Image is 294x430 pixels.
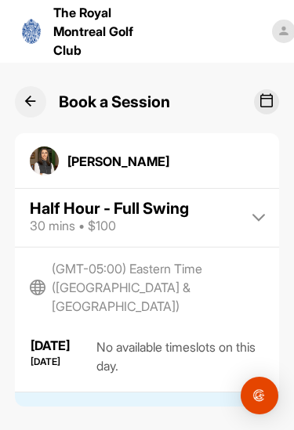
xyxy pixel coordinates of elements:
img: square_318c742b3522fe015918cc0bd9a1d0e8.jpg [30,146,60,176]
div: No available timeslots on this day. [96,337,264,376]
div: 30 mins • $100 [30,216,189,235]
h1: Book a Session [59,90,170,114]
img: svg+xml;base64,PHN2ZyB3aWR0aD0iMjAiIGhlaWdodD0iMjAiIHZpZXdCb3g9IjAgMCAyMCAyMCIgZmlsbD0ibm9uZSIgeG... [30,280,45,295]
div: [PERSON_NAME] [67,152,169,171]
p: The Royal Montreal Golf Club [53,3,162,60]
div: Half Hour - Full Swing [30,201,189,216]
div: [DATE] [31,337,93,354]
span: (GMT-05:00) Eastern Time ([GEOGRAPHIC_DATA] & [GEOGRAPHIC_DATA]) [52,259,265,316]
div: [DATE] [31,357,93,367]
div: Open Intercom Messenger [241,377,278,414]
img: logo [22,19,41,44]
